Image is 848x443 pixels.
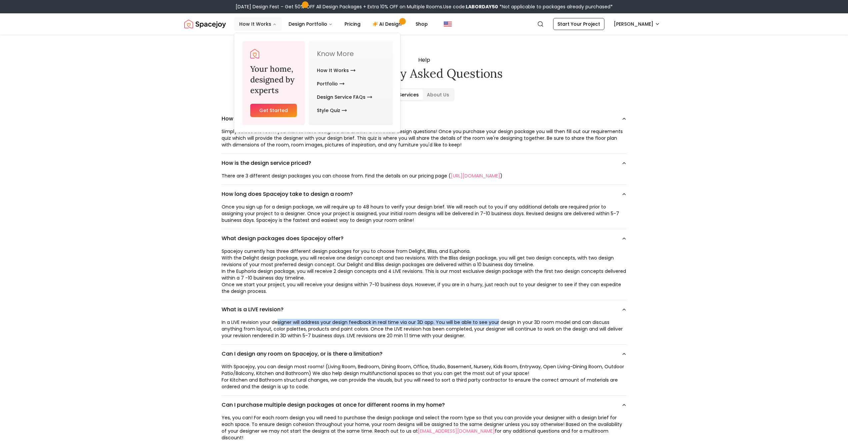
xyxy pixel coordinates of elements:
[222,128,627,148] div: Simply select the room you wish to have designed and answer a few initial design questions! Once ...
[190,56,659,80] div: Help
[466,3,498,10] b: LABORDAY50
[222,128,627,153] div: How do I get started on Spacejoy?
[222,396,627,414] button: Can I purchase multiple design packages at once for different rooms in my home?
[250,49,260,58] a: Spacejoy
[250,104,297,117] a: Get Started
[451,172,500,179] a: [URL][DOMAIN_NAME]
[222,248,627,300] div: What design packages does Spacejoy offer?
[222,268,627,281] p: In the Euphoria design package, you will receive 2 design concepts and 4 LIVE revisions. This is ...
[222,345,627,363] button: Can I design any room on Spacejoy, or is there a limitation?
[367,17,409,31] a: AI Design
[234,17,282,31] button: How It Works
[283,17,338,31] button: Design Portfolio
[418,428,495,434] a: [EMAIL_ADDRESS][DOMAIN_NAME]
[317,77,345,90] a: Portfolio
[410,17,433,31] a: Shop
[222,203,627,229] div: How long does Spacejoy take to design a room?
[222,363,627,395] div: Can I design any room on Spacejoy, or is there a limitation?
[498,3,613,10] span: *Not applicable to packages already purchased*
[222,319,627,339] div: In a LIVE revision your designer will address your design feedback in real time via our 3D app. Y...
[184,17,226,31] img: Spacejoy Logo
[317,104,347,117] a: Style Quiz
[317,49,385,58] p: Know More
[236,3,613,10] div: [DATE] Design Fest – Get 50% OFF All Design Packages + Extra 10% OFF on Multiple Rooms.
[610,18,664,30] button: [PERSON_NAME]
[443,3,498,10] span: Use code:
[250,49,260,58] img: Spacejoy Logo
[222,363,627,377] p: With Spacejoy, you can design most rooms! (Living Room, Bedroom, Dining Room, Office, Studio, Bas...
[339,17,366,31] a: Pricing
[222,281,627,295] p: Once we start your project, you will receive your designs within 7-10 business days. However, if ...
[234,17,433,31] nav: Main
[222,185,627,203] button: How long does Spacejoy take to design a room?
[423,89,453,100] button: About Us
[222,319,627,344] div: What is a LIVE revision?
[250,64,297,96] h3: Your home, designed by experts
[184,13,664,35] nav: Global
[222,248,627,255] p: Spacejoy currently has three different design packages for you to choose from Delight, Bliss, and...
[222,377,627,390] p: For Kitchen and Bathroom structural changes, we can provide the visuals, but you will need to sor...
[222,300,627,319] button: What is a LIVE revision?
[222,172,627,184] div: How is the design service priced?
[553,18,604,30] a: Start Your Project
[444,20,452,28] img: United States
[222,255,627,268] p: With the Delight design package, you will receive one design concept and two revisions. With the ...
[190,67,659,80] h2: Frequently asked questions
[222,414,627,441] div: Yes, you can! For each room design you will need to purchase the design package and select the ro...
[234,33,401,133] div: How It Works
[222,172,627,179] div: There are 3 different design packages you can choose from. Find the details on our pricing page ( )
[222,109,627,128] button: How do I get started on Spacejoy?
[222,154,627,172] button: How is the design service priced?
[395,89,423,100] button: Services
[317,90,372,104] a: Design Service FAQs
[222,203,627,224] div: Once you sign up for a design package, we will require up to 48 hours to verify your design brief...
[222,229,627,248] button: What design packages does Spacejoy offer?
[317,64,356,77] a: How It Works
[184,17,226,31] a: Spacejoy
